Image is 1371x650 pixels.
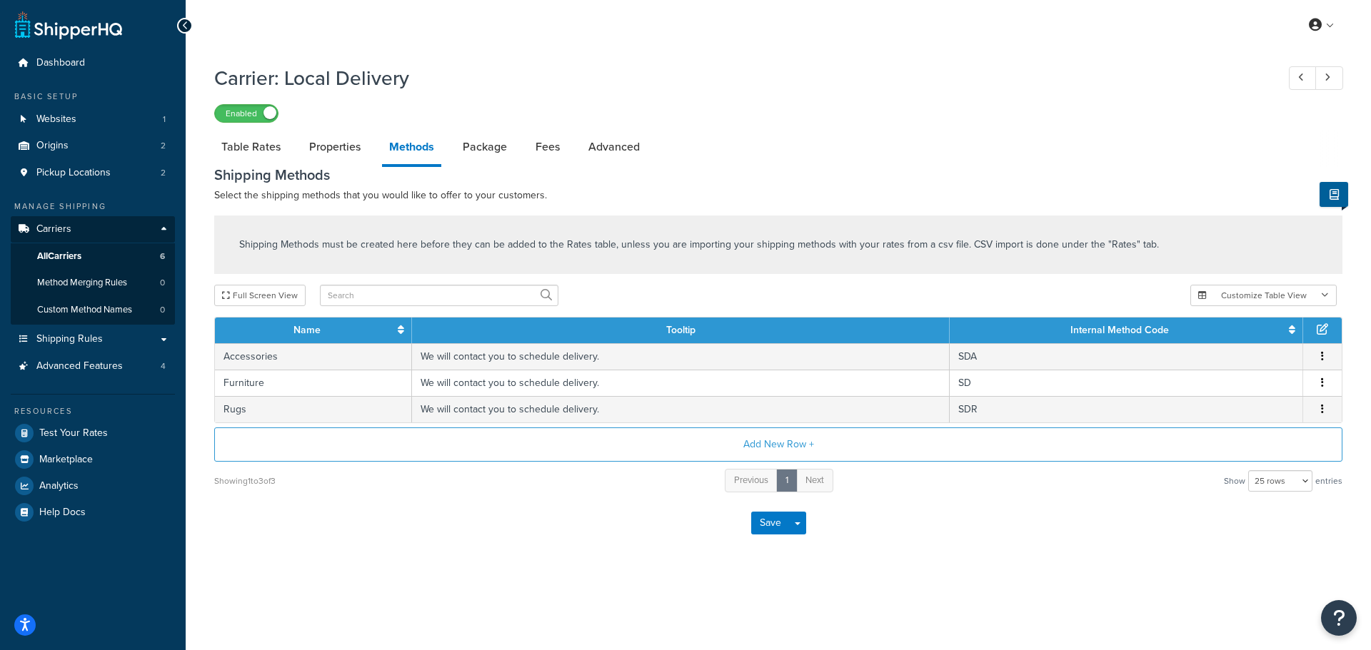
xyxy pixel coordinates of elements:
[11,216,175,243] a: Carriers
[36,360,123,372] span: Advanced Features
[214,187,1342,204] p: Select the shipping methods that you would like to offer to your customers.
[11,473,175,499] a: Analytics
[293,323,321,337] a: Name
[776,469,798,492] a: 1
[215,396,412,422] td: Rugs
[37,250,81,263] span: All Carriers
[11,91,175,103] div: Basic Setup
[161,167,166,179] span: 2
[37,277,127,289] span: Method Merging Rules
[215,370,412,396] td: Furniture
[161,360,166,372] span: 4
[796,469,833,492] a: Next
[382,130,441,167] a: Methods
[581,130,647,164] a: Advanced
[11,420,175,446] a: Test Your Rates
[11,133,175,159] a: Origins2
[11,499,175,525] a: Help Docs
[412,343,949,370] td: We will contact you to schedule delivery.
[11,200,175,213] div: Manage Shipping
[412,318,949,343] th: Tooltip
[456,130,514,164] a: Package
[36,113,76,126] span: Websites
[39,427,108,440] span: Test Your Rates
[214,64,1262,92] h1: Carrier: Local Delivery
[214,427,1342,462] button: Add New Row +
[11,447,175,472] a: Marketplace
[160,277,165,289] span: 0
[302,130,368,164] a: Properties
[161,140,166,152] span: 2
[11,243,175,270] a: AllCarriers6
[412,370,949,396] td: We will contact you to schedule delivery.
[160,250,165,263] span: 6
[950,343,1303,370] td: SDA
[11,353,175,380] li: Advanced Features
[11,133,175,159] li: Origins
[11,160,175,186] li: Pickup Locations
[412,396,949,422] td: We will contact you to schedule delivery.
[11,106,175,133] li: Websites
[36,167,111,179] span: Pickup Locations
[214,130,288,164] a: Table Rates
[11,160,175,186] a: Pickup Locations2
[11,270,175,296] a: Method Merging Rules0
[37,304,132,316] span: Custom Method Names
[11,297,175,323] li: Custom Method Names
[734,473,768,487] span: Previous
[214,285,306,306] button: Full Screen View
[1224,471,1245,491] span: Show
[805,473,824,487] span: Next
[1190,285,1337,306] button: Customize Table View
[215,105,278,122] label: Enabled
[950,370,1303,396] td: SD
[725,469,778,492] a: Previous
[11,216,175,325] li: Carriers
[215,343,412,370] td: Accessories
[11,353,175,380] a: Advanced Features4
[11,297,175,323] a: Custom Method Names0
[528,130,567,164] a: Fees
[163,113,166,126] span: 1
[11,270,175,296] li: Method Merging Rules
[11,405,175,417] div: Resources
[1320,182,1348,207] button: Show Help Docs
[1321,600,1357,636] button: Open Resource Center
[36,140,69,152] span: Origins
[1289,66,1317,90] a: Previous Record
[239,237,1159,253] p: Shipping Methods must be created here before they can be added to the Rates table, unless you are...
[36,333,103,345] span: Shipping Rules
[320,285,558,306] input: Search
[214,471,276,491] div: Showing 1 to 3 of 3
[1070,323,1169,337] a: Internal Method Code
[11,50,175,76] a: Dashboard
[751,512,790,534] button: Save
[11,106,175,133] a: Websites1
[36,57,85,69] span: Dashboard
[1315,471,1342,491] span: entries
[11,326,175,352] a: Shipping Rules
[950,396,1303,422] td: SDR
[39,507,86,519] span: Help Docs
[39,480,79,492] span: Analytics
[214,167,1342,183] h3: Shipping Methods
[1315,66,1343,90] a: Next Record
[36,223,71,235] span: Carriers
[160,304,165,316] span: 0
[39,454,93,466] span: Marketplace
